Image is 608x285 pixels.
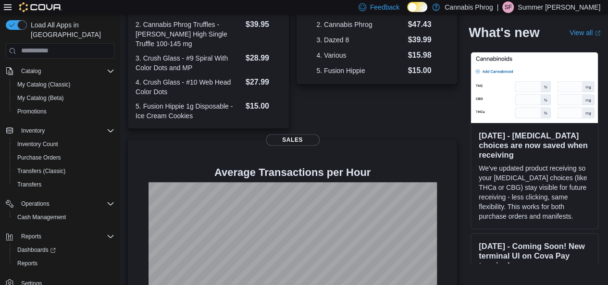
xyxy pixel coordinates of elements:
button: My Catalog (Classic) [10,78,118,91]
button: Catalog [2,64,118,78]
dt: 4. Crush Glass - #10 Web Head Color Dots [136,77,242,97]
a: Dashboards [10,243,118,257]
a: My Catalog (Beta) [13,92,68,104]
a: Dashboards [13,244,60,256]
dd: $28.99 [246,52,281,64]
span: Purchase Orders [17,154,61,161]
span: Promotions [17,108,47,115]
span: Cash Management [17,213,66,221]
span: Reports [17,260,37,267]
button: Inventory [17,125,49,136]
a: Cash Management [13,211,70,223]
button: Operations [2,197,118,211]
dd: $15.00 [408,65,437,76]
dt: 5. Fusion Hippie 1g Disposable - Ice Cream Cookies [136,101,242,121]
button: Inventory [2,124,118,137]
a: View allExternal link [570,29,600,37]
span: Reports [21,233,41,240]
a: My Catalog (Classic) [13,79,74,90]
h2: What's new [469,25,539,40]
button: Reports [17,231,45,242]
dd: $39.99 [408,34,437,46]
button: Inventory Count [10,137,118,151]
dt: 3. Dazed 8 [316,35,404,45]
span: Inventory [17,125,114,136]
dd: $47.43 [408,19,437,30]
button: Reports [2,230,118,243]
dd: $15.00 [246,100,281,112]
svg: External link [595,30,600,36]
span: Purchase Orders [13,152,114,163]
span: Cash Management [13,211,114,223]
dt: 5. Fusion Hippie [316,66,404,75]
p: Cannabis Phrog [445,1,493,13]
span: Reports [17,231,114,242]
dt: 4. Various [316,50,404,60]
span: SF [504,1,511,13]
dt: 3. Crush Glass - #9 Spiral With Color Dots and MP [136,53,242,73]
span: Dashboards [13,244,114,256]
span: Dashboards [17,246,56,254]
button: Reports [10,257,118,270]
a: Transfers (Classic) [13,165,69,177]
p: Summer [PERSON_NAME] [518,1,600,13]
span: Inventory Count [13,138,114,150]
span: My Catalog (Classic) [13,79,114,90]
a: Transfers [13,179,45,190]
img: Cova [19,2,62,12]
input: Dark Mode [407,2,427,12]
h3: [DATE] - Coming Soon! New terminal UI on Cova Pay terminals [479,241,590,270]
a: Inventory Count [13,138,62,150]
dt: 2. Cannabis Phrog Truffles - [PERSON_NAME] High Single Truffle 100-145 mg [136,20,242,49]
a: Promotions [13,106,50,117]
span: My Catalog (Beta) [13,92,114,104]
div: Summer Frazier [502,1,514,13]
span: Catalog [21,67,41,75]
a: Reports [13,258,41,269]
button: Operations [17,198,53,210]
button: Purchase Orders [10,151,118,164]
p: | [496,1,498,13]
p: We've updated product receiving so your [MEDICAL_DATA] choices (like THCa or CBG) stay visible fo... [479,163,590,221]
h3: [DATE] - [MEDICAL_DATA] choices are now saved when receiving [479,131,590,160]
span: Reports [13,258,114,269]
button: Catalog [17,65,45,77]
dd: $39.95 [246,19,281,30]
span: Load All Apps in [GEOGRAPHIC_DATA] [27,20,114,39]
button: Transfers [10,178,118,191]
button: Cash Management [10,211,118,224]
span: Inventory [21,127,45,135]
dd: $15.98 [408,50,437,61]
span: Promotions [13,106,114,117]
span: Sales [266,134,320,146]
button: My Catalog (Beta) [10,91,118,105]
h4: Average Transactions per Hour [136,167,449,178]
span: Transfers [13,179,114,190]
span: Inventory Count [17,140,58,148]
dt: 2. Cannabis Phrog [316,20,404,29]
button: Promotions [10,105,118,118]
span: My Catalog (Beta) [17,94,64,102]
span: Feedback [370,2,399,12]
span: Transfers (Classic) [13,165,114,177]
span: Transfers [17,181,41,188]
button: Transfers (Classic) [10,164,118,178]
dd: $27.99 [246,76,281,88]
span: Catalog [17,65,114,77]
span: My Catalog (Classic) [17,81,71,88]
a: Purchase Orders [13,152,65,163]
span: Operations [21,200,50,208]
span: Operations [17,198,114,210]
span: Transfers (Classic) [17,167,65,175]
